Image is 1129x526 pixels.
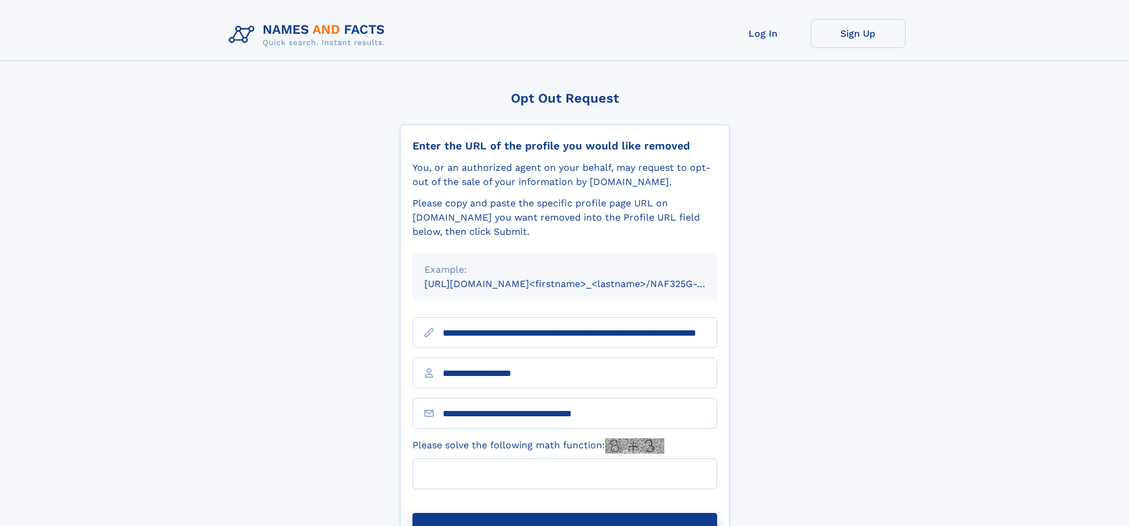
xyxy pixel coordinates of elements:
div: Please copy and paste the specific profile page URL on [DOMAIN_NAME] you want removed into the Pr... [412,196,717,239]
div: Enter the URL of the profile you would like removed [412,139,717,152]
div: You, or an authorized agent on your behalf, may request to opt-out of the sale of your informatio... [412,161,717,189]
a: Log In [716,19,811,48]
div: Example: [424,263,705,277]
a: Sign Up [811,19,906,48]
small: [URL][DOMAIN_NAME]<firstname>_<lastname>/NAF325G-xxxxxxxx [424,278,740,289]
img: Logo Names and Facts [224,19,395,51]
div: Opt Out Request [400,91,730,106]
label: Please solve the following math function: [412,438,664,454]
